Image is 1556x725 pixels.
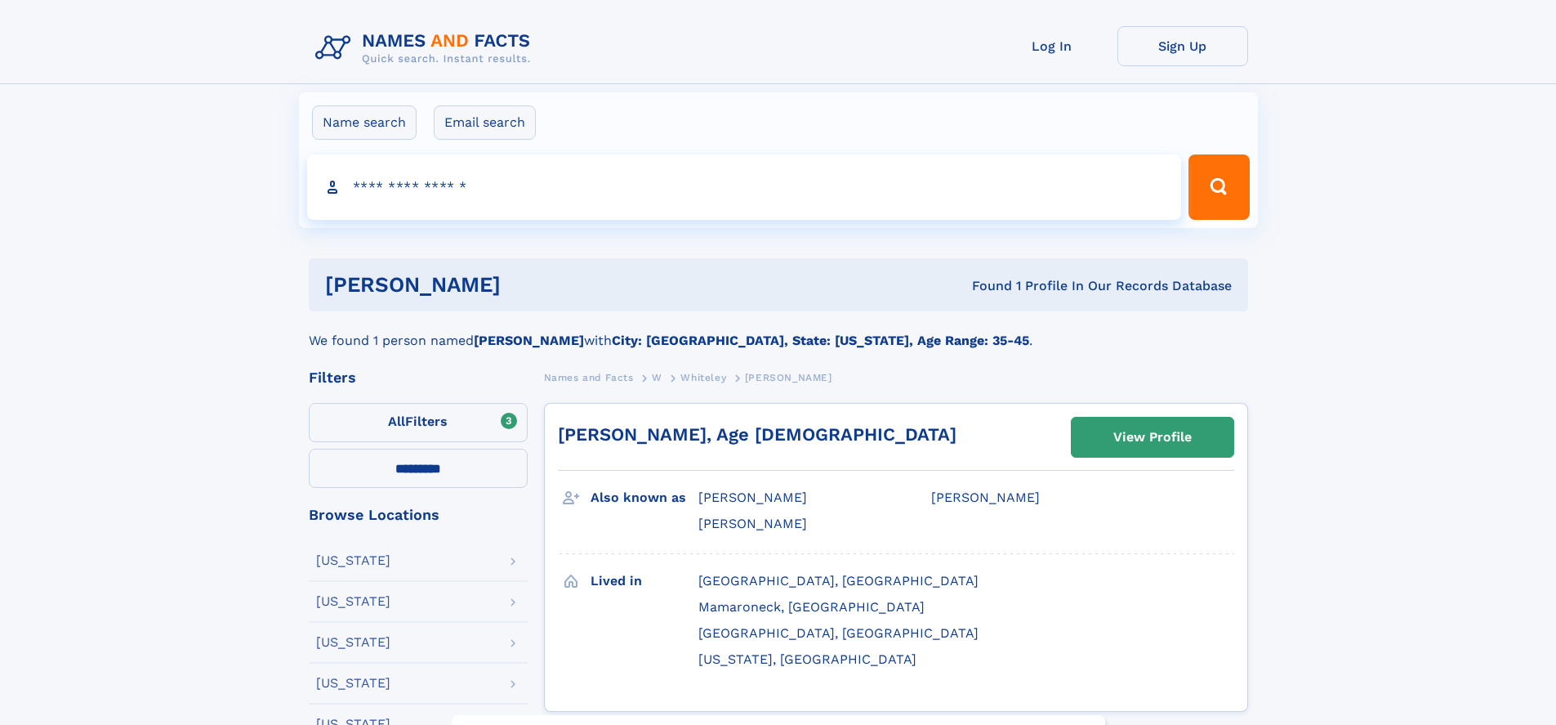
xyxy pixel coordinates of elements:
[434,105,536,140] label: Email search
[309,26,544,70] img: Logo Names and Facts
[325,275,737,295] h1: [PERSON_NAME]
[316,595,390,608] div: [US_STATE]
[309,370,528,385] div: Filters
[698,516,807,531] span: [PERSON_NAME]
[1113,418,1192,456] div: View Profile
[558,424,956,445] a: [PERSON_NAME], Age [DEMOGRAPHIC_DATA]
[591,484,698,512] h3: Also known as
[931,490,1040,505] span: [PERSON_NAME]
[316,636,390,649] div: [US_STATE]
[652,372,662,383] span: W
[652,367,662,387] a: W
[698,490,807,505] span: [PERSON_NAME]
[591,567,698,595] h3: Lived in
[544,367,634,387] a: Names and Facts
[698,573,979,589] span: [GEOGRAPHIC_DATA], [GEOGRAPHIC_DATA]
[680,372,726,383] span: Whiteley
[698,625,979,641] span: [GEOGRAPHIC_DATA], [GEOGRAPHIC_DATA]
[745,372,832,383] span: [PERSON_NAME]
[309,403,528,442] label: Filters
[474,333,584,348] b: [PERSON_NAME]
[736,277,1232,295] div: Found 1 Profile In Our Records Database
[1117,26,1248,66] a: Sign Up
[698,599,925,615] span: Mamaroneck, [GEOGRAPHIC_DATA]
[309,508,528,522] div: Browse Locations
[309,311,1248,351] div: We found 1 person named with .
[1072,418,1233,457] a: View Profile
[987,26,1117,66] a: Log In
[1188,154,1249,220] button: Search Button
[698,651,916,667] span: [US_STATE], [GEOGRAPHIC_DATA]
[316,554,390,567] div: [US_STATE]
[612,333,1029,348] b: City: [GEOGRAPHIC_DATA], State: [US_STATE], Age Range: 35-45
[388,414,405,429] span: All
[316,677,390,690] div: [US_STATE]
[312,105,417,140] label: Name search
[307,154,1182,220] input: search input
[680,367,726,387] a: Whiteley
